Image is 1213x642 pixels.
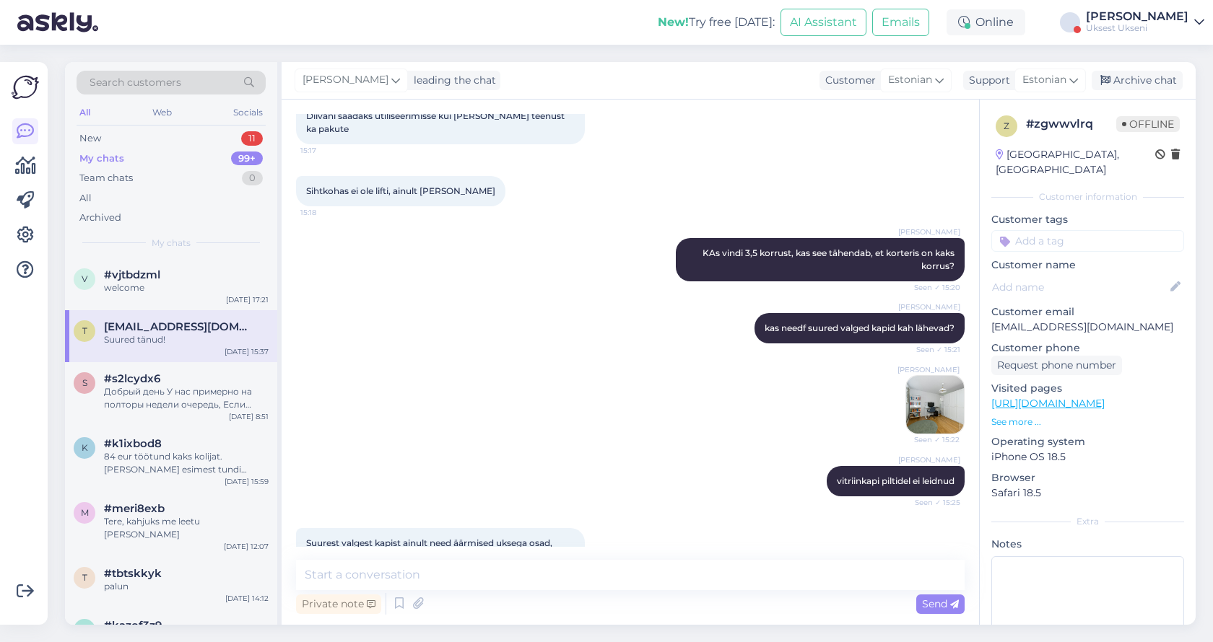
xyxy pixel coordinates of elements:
span: Estonian [888,72,932,88]
p: Operating system [991,434,1184,449]
span: Send [922,597,959,610]
p: Visited pages [991,381,1184,396]
span: Search customers [90,75,181,90]
div: Try free [DATE]: [658,14,775,31]
div: Archived [79,211,121,225]
span: #s2lcydx6 [104,372,160,385]
span: tuulitammeemail@gmail.com [104,320,254,333]
span: Seen ✓ 15:21 [906,344,960,355]
span: [PERSON_NAME] [898,454,960,465]
div: # zgwwvlrq [1026,115,1116,133]
div: Customer information [991,190,1184,203]
span: v [82,273,87,284]
span: [PERSON_NAME] [897,364,960,375]
span: [PERSON_NAME] [898,302,960,312]
span: k [82,442,88,453]
span: My chats [152,237,191,250]
span: Sihtkohas ei ole lifti, ainult [PERSON_NAME] [306,185,495,196]
span: Offline [1116,116,1180,132]
div: Customer [819,73,876,88]
span: Suurest valgest kapist ainult need äärmised uksega osad, saame selle enne [PERSON_NAME] [PERSON_N... [306,537,555,574]
div: Online [947,9,1025,35]
span: #meri8exb [104,502,165,515]
div: Socials [230,103,266,122]
img: Attachment [906,376,964,434]
span: #kazof3z9 [104,619,162,632]
div: Extra [991,515,1184,528]
div: [DATE] 15:37 [225,346,269,357]
p: Safari 18.5 [991,485,1184,501]
p: [EMAIL_ADDRESS][DOMAIN_NAME] [991,320,1184,335]
div: [DATE] 14:12 [225,593,269,604]
div: All [77,103,93,122]
input: Add name [992,279,1168,295]
span: [PERSON_NAME] [303,72,388,88]
div: New [79,131,101,146]
div: Добрый день У нас примерно на полторы недели очередь, Если [PERSON_NAME] быстро надо то помочь не... [104,385,269,411]
p: See more ... [991,415,1184,428]
div: 0 [242,171,263,185]
button: AI Assistant [781,9,866,36]
span: #tbtskkyk [104,567,162,580]
span: Estonian [1022,72,1066,88]
button: Emails [872,9,929,36]
span: Seen ✓ 15:25 [906,497,960,508]
span: #k1ixbod8 [104,437,162,450]
a: [PERSON_NAME]Uksest Ukseni [1086,11,1204,34]
span: t [82,572,87,583]
span: k [82,624,88,635]
div: Support [963,73,1010,88]
span: vitriinkapi piltidel ei leidnud [837,475,955,486]
p: Customer name [991,258,1184,273]
div: Team chats [79,171,133,185]
span: KAs vindi 3,5 korrust, kas see tähendab, et korteris on kaks korrus? [703,247,957,271]
div: Archive chat [1092,71,1183,90]
div: [DATE] 8:51 [229,411,269,422]
span: 15:17 [300,145,355,156]
a: [URL][DOMAIN_NAME] [991,397,1105,410]
span: #vjtbdzml [104,268,160,281]
span: [PERSON_NAME] [898,227,960,237]
p: Notes [991,537,1184,552]
div: 99+ [231,151,263,166]
p: Customer tags [991,212,1184,227]
span: z [1004,120,1009,131]
div: Private note [296,594,381,614]
input: Add a tag [991,230,1184,252]
div: [DATE] 17:21 [226,294,269,305]
p: Browser [991,470,1184,485]
span: Seen ✓ 15:20 [906,282,960,293]
div: Web [149,103,175,122]
div: Uksest Ukseni [1086,22,1188,34]
span: Seen ✓ 15:22 [905,434,960,445]
div: 11 [241,131,263,146]
p: iPhone OS 18.5 [991,449,1184,465]
p: Customer phone [991,340,1184,356]
div: My chats [79,151,124,166]
span: t [82,325,87,336]
div: Request phone number [991,356,1122,375]
span: s [82,377,87,388]
div: Tere, kahjuks me leetu [PERSON_NAME] [104,515,269,541]
div: leading the chat [408,73,496,88]
img: Askly Logo [12,74,39,101]
span: 15:18 [300,207,355,218]
span: kas needf suured valged kapid kah lähevad? [765,322,955,333]
div: palun [104,580,269,593]
div: [PERSON_NAME] [1086,11,1188,22]
div: 84 eur töötund kaks kolijat. [PERSON_NAME] esimest tundi ajaarvestus veerandtunnise täpsusega. Ta... [104,450,269,476]
div: welcome [104,281,269,294]
p: Customer email [991,304,1184,320]
b: New! [658,15,689,29]
div: All [79,191,92,206]
span: m [81,507,89,518]
div: [DATE] 12:07 [224,541,269,552]
div: Suured tänud! [104,333,269,346]
div: [DATE] 15:59 [225,476,269,487]
div: [GEOGRAPHIC_DATA], [GEOGRAPHIC_DATA] [996,147,1155,177]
